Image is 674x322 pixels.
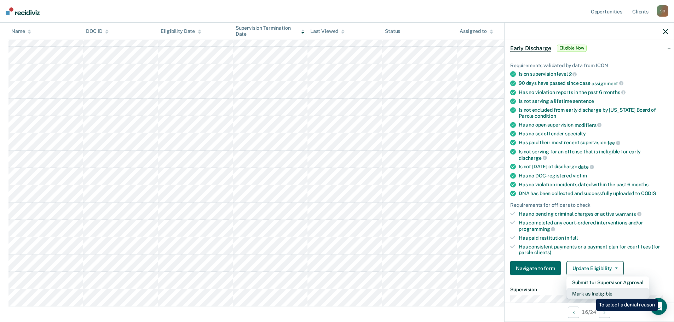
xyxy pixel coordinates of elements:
[592,80,623,86] span: assignment
[519,155,547,160] span: discharge
[519,80,668,87] div: 90 days have passed since case
[519,235,668,241] div: Has paid restitution in
[519,191,668,197] div: DNA has been collected and successfully uploaded to
[519,89,668,95] div: Has no violation reports in the past 6
[519,140,668,146] div: Has paid their most recent supervision
[510,261,561,275] button: Navigate to form
[632,182,649,187] span: months
[510,261,564,275] a: Navigate to form link
[161,28,201,34] div: Eligibility Date
[519,107,668,119] div: Is not excluded from early discharge by [US_STATE] Board of Parole
[310,28,345,34] div: Last Viewed
[519,211,668,217] div: Has no pending criminal charges or active
[599,306,610,318] button: Next Opportunity
[510,287,668,293] dt: Supervision
[519,149,668,161] div: Is not serving for an offense that is ineligible for early
[570,235,578,240] span: full
[578,164,594,170] span: date
[650,298,667,315] div: Open Intercom Messenger
[519,220,668,232] div: Has completed any court-ordered interventions and/or
[557,45,587,52] span: Eligible Now
[519,226,555,232] span: programming
[86,28,109,34] div: DOC ID
[566,288,649,299] button: Mark as Ineligible
[519,71,668,77] div: Is on supervision level
[236,25,305,37] div: Supervision Termination Date
[6,7,40,15] img: Recidiviz
[510,202,668,208] div: Requirements for officers to check
[568,306,579,318] button: Previous Opportunity
[607,140,620,146] span: fee
[603,89,626,95] span: months
[534,250,551,255] span: clients)
[519,182,668,188] div: Has no violation incidents dated within the past 6
[505,37,674,59] div: Early DischargeEligible Now
[519,173,668,179] div: Has no DOC-registered
[519,98,668,104] div: Is not serving a lifetime
[460,28,493,34] div: Assigned to
[566,261,624,275] button: Update Eligibility
[519,131,668,137] div: Has no sex offender
[519,164,668,170] div: Is not [DATE] of discharge
[657,5,668,17] div: S G
[566,277,649,288] button: Submit for Supervisor Approval
[11,28,31,34] div: Name
[385,28,400,34] div: Status
[573,98,594,104] span: sentence
[641,191,656,196] span: CODIS
[510,62,668,68] div: Requirements validated by data from ICON
[565,131,586,136] span: specialty
[519,122,668,128] div: Has no open supervision
[569,71,577,77] span: 2
[575,122,602,128] span: modifiers
[519,244,668,256] div: Has consistent payments or a payment plan for court fees (for parole
[535,113,556,119] span: condition
[615,211,641,217] span: warrants
[505,303,674,321] div: 16 / 24
[510,45,551,52] span: Early Discharge
[573,173,587,178] span: victim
